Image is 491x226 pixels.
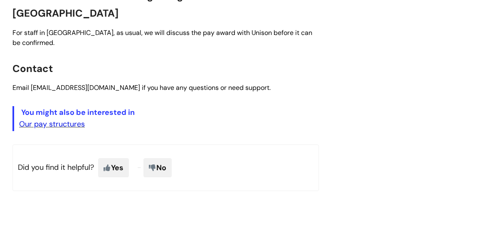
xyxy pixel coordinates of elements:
[12,83,271,92] span: Email [EMAIL_ADDRESS][DOMAIN_NAME] if you have any questions or need support.
[12,144,319,191] p: Did you find it helpful?
[19,119,85,129] a: Our pay structures
[143,158,172,177] span: No
[98,158,129,177] span: Yes
[12,62,53,75] span: Contact
[21,107,135,117] span: You might also be interested in
[12,28,312,47] span: For staff in [GEOGRAPHIC_DATA], as usual, we will discuss the pay award with Unison before it can...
